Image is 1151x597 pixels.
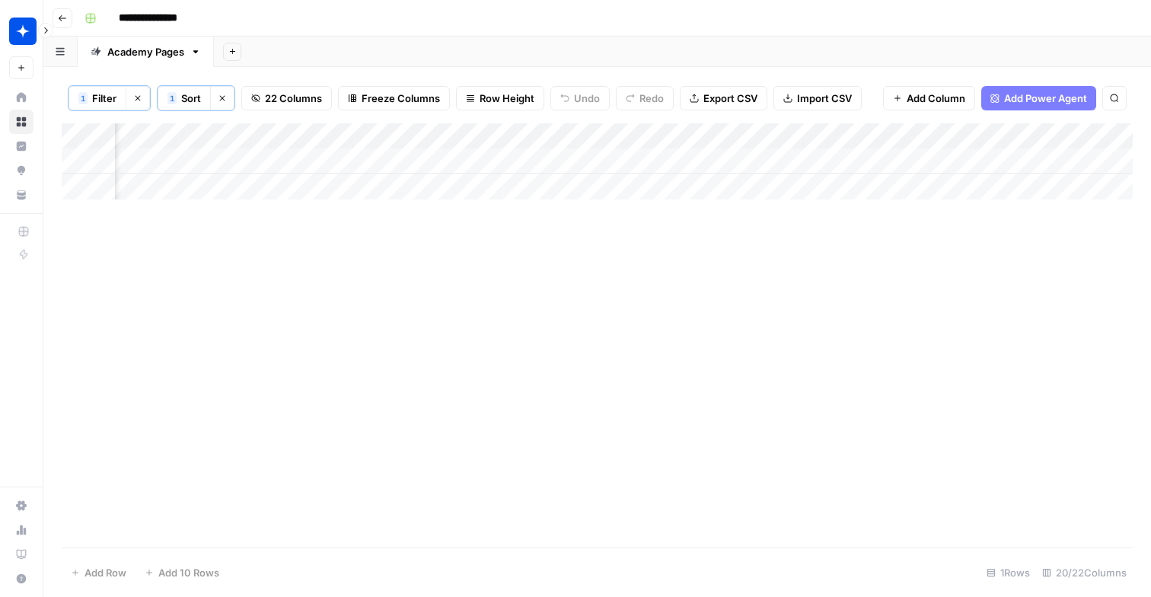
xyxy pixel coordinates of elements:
span: Sort [181,91,201,106]
div: 1 Rows [980,560,1036,585]
button: Row Height [456,86,544,110]
a: Learning Hub [9,542,33,567]
button: Undo [550,86,610,110]
a: Browse [9,110,33,134]
img: Wiz Logo [9,18,37,45]
button: Add Column [883,86,975,110]
span: Freeze Columns [362,91,440,106]
span: 1 [81,92,85,104]
span: 1 [170,92,174,104]
span: Redo [639,91,664,106]
button: Redo [616,86,674,110]
span: Add Column [907,91,965,106]
span: Add Row [84,565,126,580]
span: Add Power Agent [1004,91,1087,106]
span: Export CSV [703,91,757,106]
button: Freeze Columns [338,86,450,110]
span: Row Height [480,91,534,106]
span: Filter [92,91,116,106]
button: Add Power Agent [981,86,1096,110]
a: Home [9,85,33,110]
span: Import CSV [797,91,852,106]
div: 20/22 Columns [1036,560,1133,585]
button: Help + Support [9,567,33,591]
span: Undo [574,91,600,106]
a: Insights [9,134,33,158]
a: Usage [9,518,33,542]
span: Add 10 Rows [158,565,219,580]
button: Add Row [62,560,136,585]
a: Your Data [9,183,33,207]
div: 1 [167,92,177,104]
button: Export CSV [680,86,767,110]
button: Import CSV [773,86,862,110]
a: Settings [9,493,33,518]
span: 22 Columns [265,91,322,106]
a: Opportunities [9,158,33,183]
button: 1Filter [69,86,126,110]
button: 22 Columns [241,86,332,110]
div: Academy Pages [107,44,184,59]
div: 1 [78,92,88,104]
button: Add 10 Rows [136,560,228,585]
button: 1Sort [158,86,210,110]
a: Academy Pages [78,37,214,67]
button: Workspace: Wiz [9,12,33,50]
